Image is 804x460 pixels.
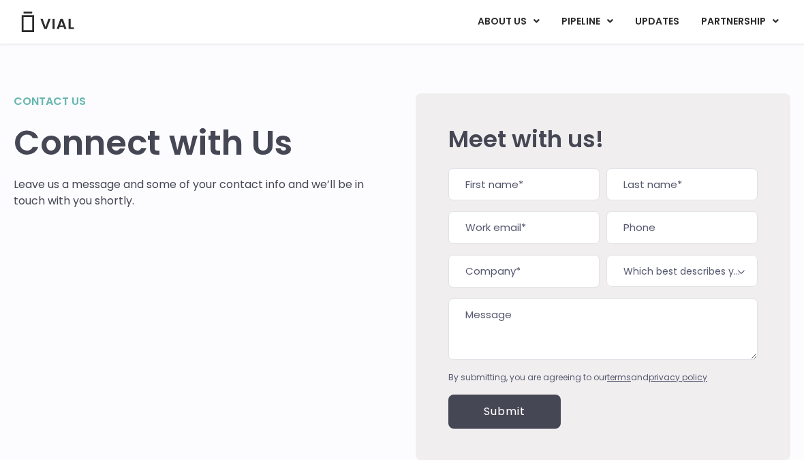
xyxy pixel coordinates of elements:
[14,123,375,163] h1: Connect with Us
[20,12,75,32] img: Vial Logo
[448,395,561,429] input: Submit
[14,177,375,209] p: Leave us a message and some of your contact info and we’ll be in touch with you shortly.
[649,371,707,383] a: privacy policy
[606,255,758,287] span: Which best describes you?*
[448,371,758,384] div: By submitting, you are agreeing to our and
[624,10,690,33] a: UPDATES
[607,371,631,383] a: terms
[448,168,600,201] input: First name*
[551,10,623,33] a: PIPELINEMenu Toggle
[606,211,758,244] input: Phone
[606,168,758,201] input: Last name*
[448,211,600,244] input: Work email*
[467,10,550,33] a: ABOUT USMenu Toggle
[448,126,758,152] h2: Meet with us!
[14,93,375,110] h2: Contact us
[690,10,790,33] a: PARTNERSHIPMenu Toggle
[448,255,600,288] input: Company*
